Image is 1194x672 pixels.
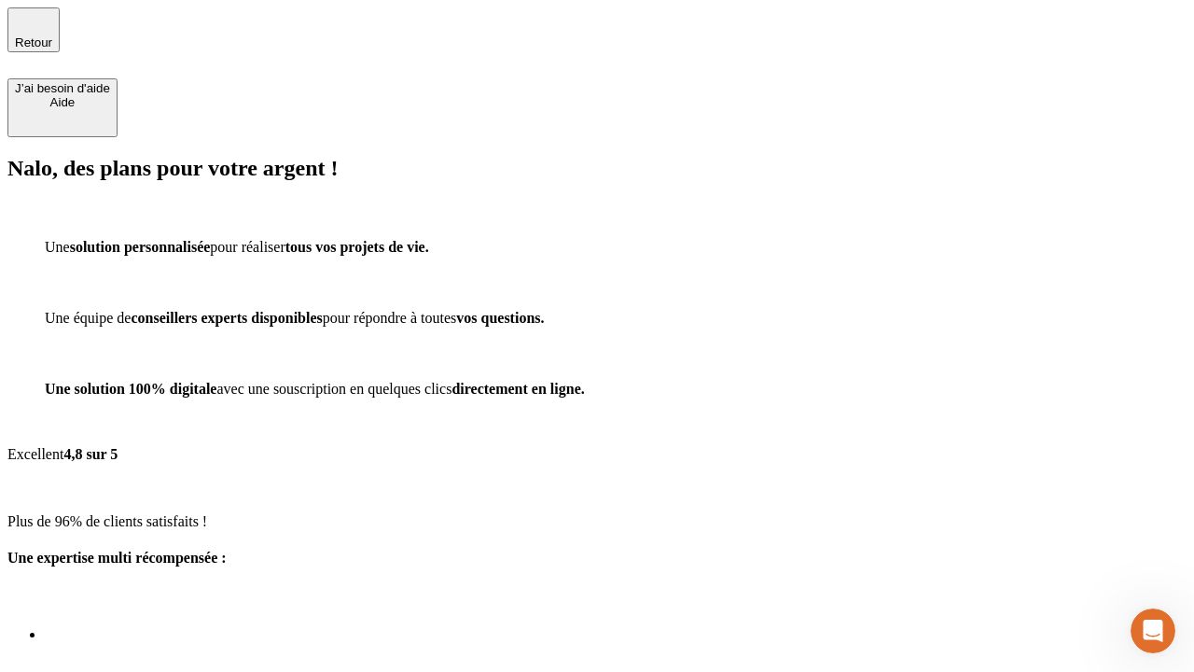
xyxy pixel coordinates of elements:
span: pour répondre à toutes [323,310,457,326]
span: directement en ligne. [451,381,584,397]
img: Google Review [7,413,22,427]
img: reviews stars [7,478,108,495]
span: Une solution 100% digitale [45,381,216,397]
span: Retour [15,35,52,49]
span: tous vos projets de vie. [285,239,429,255]
span: Une équipe de [45,310,131,326]
img: Best savings advice award [45,586,99,639]
span: pour réaliser [210,239,285,255]
img: checkmark [45,271,62,291]
span: Une [45,239,70,255]
button: J’ai besoin d'aideAide [7,78,118,137]
span: conseillers experts disponibles [131,310,322,326]
img: checkmark [45,342,62,362]
div: Aide [15,95,110,109]
span: vos questions. [456,310,544,326]
div: J’ai besoin d'aide [15,81,110,95]
span: 4,8 sur 5 [63,446,118,462]
span: avec une souscription en quelques clics [216,381,451,397]
h2: Nalo, des plans pour votre argent ! [7,156,1187,181]
span: Excellent [7,446,63,462]
span: solution personnalisée [70,239,211,255]
img: checkmark [45,200,62,220]
h4: Une expertise multi récompensée : [7,550,1187,567]
button: Retour [7,7,60,52]
iframe: Intercom live chat [1131,609,1175,653]
p: Plus de 96% de clients satisfaits ! [7,513,1187,530]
